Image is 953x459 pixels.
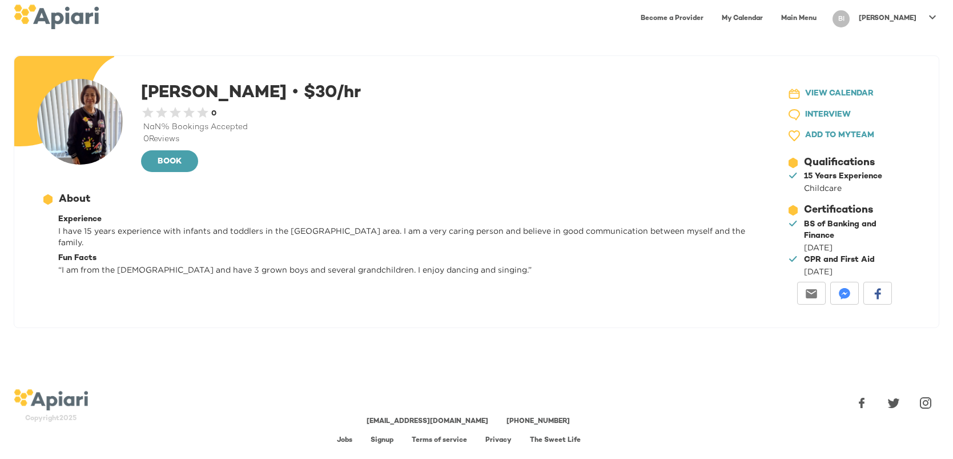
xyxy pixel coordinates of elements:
a: My Calendar [715,7,770,30]
div: NaN % Bookings Accepted [141,122,755,133]
span: $ 30 /hr [287,84,361,102]
a: Privacy [485,437,512,444]
div: [DATE] [804,266,875,277]
img: messenger-white sharing button [839,288,850,300]
p: [PERSON_NAME] [859,14,916,23]
a: The Sweet Life [530,437,581,444]
div: Childcare [804,182,882,194]
div: BS of Banking and Finance [804,219,907,242]
span: • [291,82,299,100]
div: 15 Years Experience [804,171,882,182]
div: [DATE] [804,242,907,253]
img: logo [14,5,99,29]
div: [PERSON_NAME] [141,79,755,174]
a: Main Menu [774,7,823,30]
div: Experience [58,214,750,225]
div: Copyright 2025 [14,414,88,424]
div: Fun Facts [58,253,750,264]
div: 0 Reviews [141,134,755,145]
a: Become a Provider [634,7,710,30]
p: I have 15 years experience with infants and toddlers in the [GEOGRAPHIC_DATA] area. I am a very c... [58,225,750,248]
a: Signup [371,437,393,444]
button: BOOK [141,150,198,172]
button: INTERVIEW [778,105,909,126]
img: email-white sharing button [806,288,817,300]
button: VIEW CALENDAR [778,83,909,105]
button: ADD TO MYTEAM [778,125,909,146]
div: Certifications [804,203,873,218]
a: Terms of service [412,437,467,444]
div: CPR and First Aid [804,254,875,266]
div: About [59,192,90,207]
span: ADD TO MY TEAM [805,129,874,143]
span: VIEW CALENDAR [805,87,874,101]
div: 0 [210,109,216,119]
span: “ I am from the [DEMOGRAPHIC_DATA] and have 3 grown boys and several grandchildren. I enjoy danci... [58,265,532,274]
div: BI [833,10,850,27]
div: Qualifications [804,155,875,170]
span: BOOK [150,155,189,169]
img: user-photo-123-1756860866510.jpeg [37,79,123,165]
img: facebook-white sharing button [872,288,883,300]
span: INTERVIEW [805,108,851,122]
img: logo [14,389,88,411]
div: [PHONE_NUMBER] [506,417,570,426]
a: [EMAIL_ADDRESS][DOMAIN_NAME] [367,418,488,425]
a: Jobs [337,437,352,444]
